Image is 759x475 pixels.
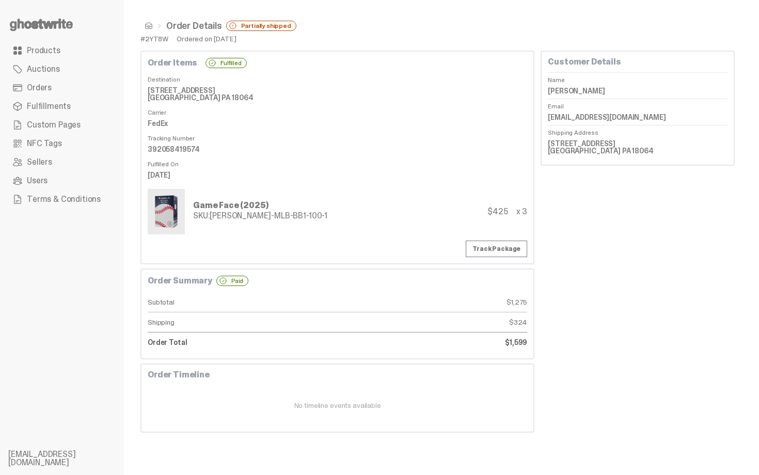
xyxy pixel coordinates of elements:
[148,369,210,380] b: Order Timeline
[548,109,728,125] dd: [EMAIL_ADDRESS][DOMAIN_NAME]
[487,208,508,216] div: $425
[8,116,116,134] a: Custom Pages
[148,59,197,67] b: Order Items
[148,312,338,332] dt: Shipping
[148,157,527,167] dt: Fulfilled On
[150,191,183,232] img: ghostwrite-x-mlb-game-face-hero-2025-01.png
[8,60,116,78] a: Auctions
[548,99,728,109] dt: Email
[8,134,116,153] a: NFC Tags
[548,125,728,136] dt: Shipping Address
[148,116,527,131] dd: FedEx
[148,332,338,352] dt: Order Total
[466,241,527,257] a: Track Package
[338,312,528,332] dd: $324
[148,131,527,141] dt: Tracking Number
[338,292,528,312] dd: $1,275
[8,190,116,209] a: Terms & Conditions
[516,208,528,216] div: x 3
[338,332,528,352] dd: $1,599
[548,83,728,99] dd: [PERSON_NAME]
[205,58,247,68] div: Fulfilled
[8,78,116,97] a: Orders
[148,141,527,157] dd: 392058419574
[27,102,71,110] span: Fulfillments
[140,35,168,42] div: #2YT8W
[27,158,52,166] span: Sellers
[548,72,728,83] dt: Name
[148,83,527,105] dd: [STREET_ADDRESS] [GEOGRAPHIC_DATA] PA 18064
[8,153,116,171] a: Sellers
[193,210,210,221] span: SKU:
[8,41,116,60] a: Products
[226,21,296,31] div: Partially shipped
[27,84,52,92] span: Orders
[8,171,116,190] a: Users
[148,105,527,116] dt: Carrier
[27,65,60,73] span: Auctions
[193,212,327,220] div: [PERSON_NAME]-MLB-BB1-100-1
[148,277,212,285] b: Order Summary
[193,201,327,210] div: Game Face (2025)
[153,21,296,31] li: Order Details
[8,97,116,116] a: Fulfillments
[27,46,60,55] span: Products
[27,139,62,148] span: NFC Tags
[548,136,728,159] dd: [STREET_ADDRESS] [GEOGRAPHIC_DATA] PA 18064
[27,195,101,203] span: Terms & Conditions
[148,167,527,183] dd: [DATE]
[177,35,236,42] div: Ordered on [DATE]
[27,177,48,185] span: Users
[27,121,81,129] span: Custom Pages
[216,276,248,286] div: Paid
[148,292,338,312] dt: Subtotal
[148,402,527,409] div: No timeline events available
[548,56,621,67] b: Customer Details
[148,72,527,83] dt: Destination
[8,450,132,467] li: [EMAIL_ADDRESS][DOMAIN_NAME]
